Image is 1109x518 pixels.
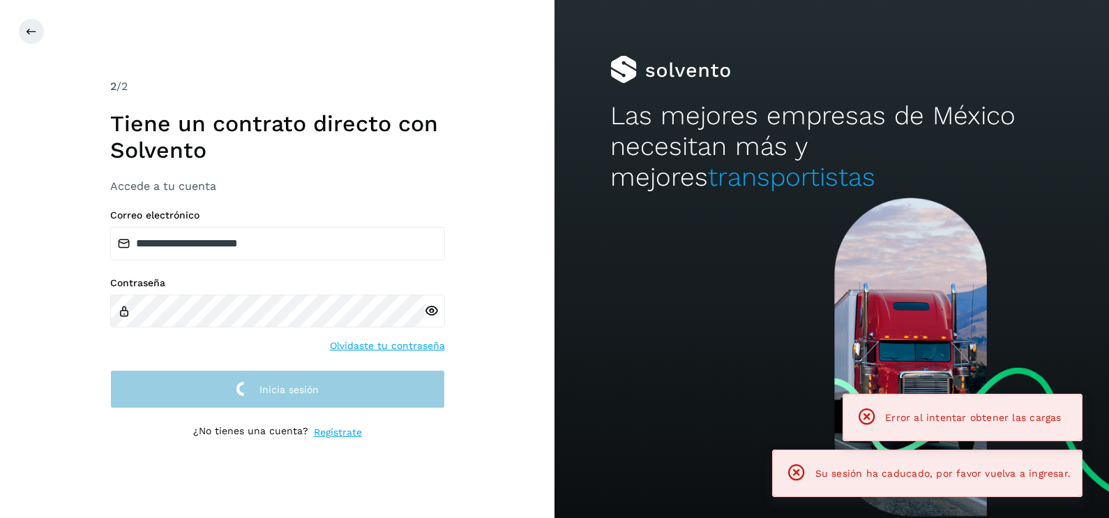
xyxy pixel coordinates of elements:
[314,425,362,440] a: Regístrate
[815,468,1071,479] span: Su sesión ha caducado, por favor vuelva a ingresar.
[193,425,308,440] p: ¿No tienes una cuenta?
[259,385,319,394] span: Inicia sesión
[110,80,116,93] span: 2
[610,101,1054,193] h2: Las mejores empresas de México necesitan más y mejores
[110,78,445,95] div: /2
[110,370,445,408] button: Inicia sesión
[110,209,445,221] label: Correo electrónico
[330,339,445,353] a: Olvidaste tu contraseña
[110,277,445,289] label: Contraseña
[708,162,875,192] span: transportistas
[110,179,445,193] h3: Accede a tu cuenta
[110,110,445,164] h1: Tiene un contrato directo con Solvento
[885,412,1061,423] span: Error al intentar obtener las cargas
